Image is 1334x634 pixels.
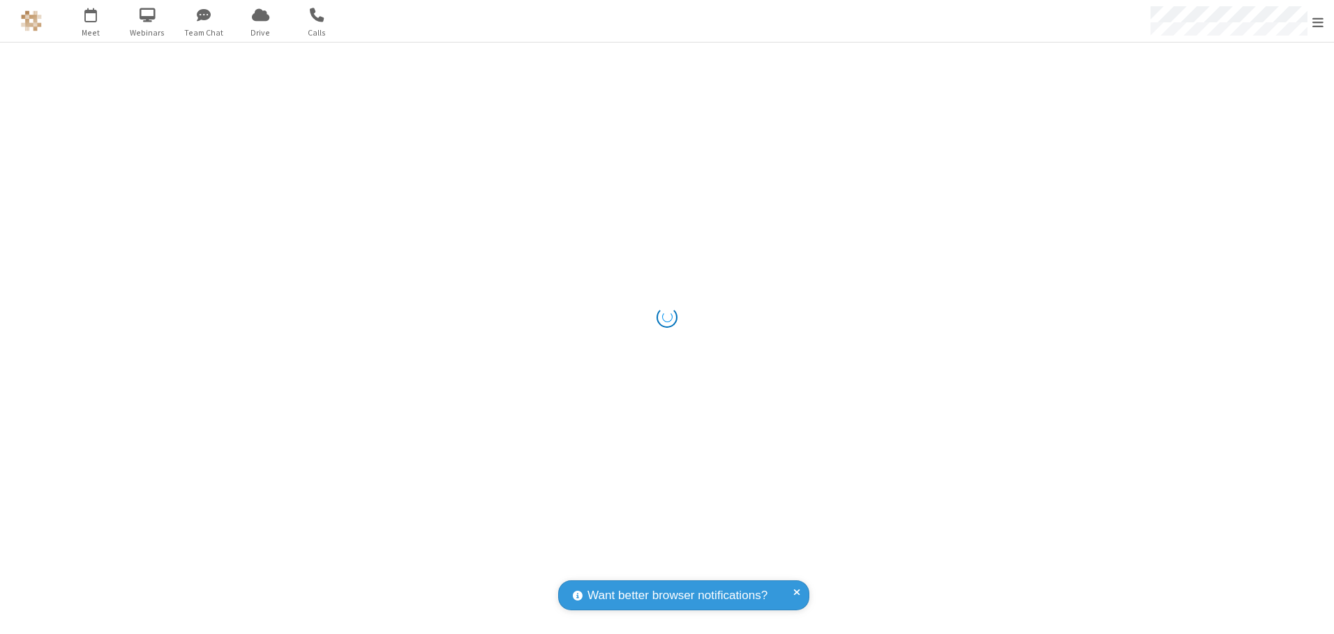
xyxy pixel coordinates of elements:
[291,27,343,39] span: Calls
[121,27,174,39] span: Webinars
[21,10,42,31] img: QA Selenium DO NOT DELETE OR CHANGE
[65,27,117,39] span: Meet
[587,587,767,605] span: Want better browser notifications?
[178,27,230,39] span: Team Chat
[234,27,287,39] span: Drive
